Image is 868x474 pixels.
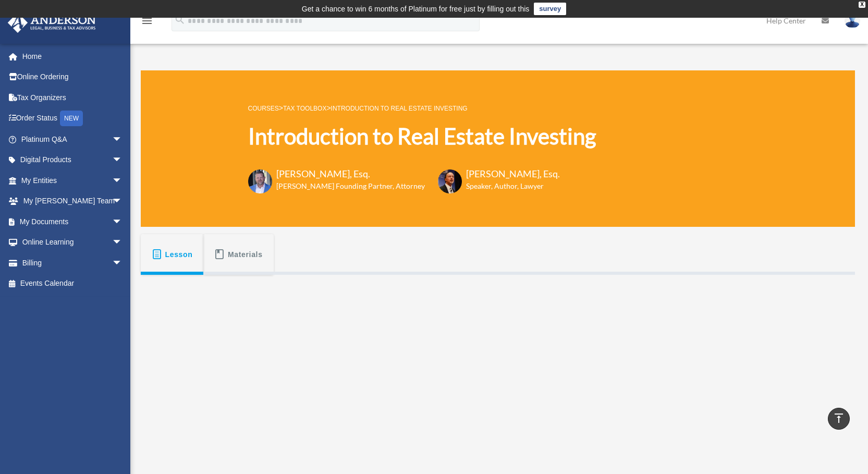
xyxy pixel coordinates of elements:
[331,105,468,112] a: Introduction to Real Estate Investing
[7,170,138,191] a: My Entitiesarrow_drop_down
[7,67,138,88] a: Online Ordering
[112,129,133,150] span: arrow_drop_down
[7,150,138,171] a: Digital Productsarrow_drop_down
[534,3,566,15] a: survey
[7,252,138,273] a: Billingarrow_drop_down
[60,111,83,126] div: NEW
[7,46,138,67] a: Home
[165,245,193,264] span: Lesson
[5,13,99,33] img: Anderson Advisors Platinum Portal
[112,232,133,253] span: arrow_drop_down
[7,129,138,150] a: Platinum Q&Aarrow_drop_down
[112,252,133,274] span: arrow_drop_down
[466,167,560,180] h3: [PERSON_NAME], Esq.
[7,87,138,108] a: Tax Organizers
[112,211,133,233] span: arrow_drop_down
[248,121,596,152] h1: Introduction to Real Estate Investing
[438,169,462,193] img: Scott-Estill-Headshot.png
[7,232,138,253] a: Online Learningarrow_drop_down
[174,14,186,26] i: search
[7,191,138,212] a: My [PERSON_NAME] Teamarrow_drop_down
[466,181,547,191] h6: Speaker, Author, Lawyer
[302,3,530,15] div: Get a chance to win 6 months of Platinum for free just by filling out this
[7,211,138,232] a: My Documentsarrow_drop_down
[859,2,865,8] div: close
[248,105,279,112] a: COURSES
[112,150,133,171] span: arrow_drop_down
[845,13,860,28] img: User Pic
[828,408,850,430] a: vertical_align_top
[276,181,425,191] h6: [PERSON_NAME] Founding Partner, Attorney
[141,15,153,27] i: menu
[112,170,133,191] span: arrow_drop_down
[112,191,133,212] span: arrow_drop_down
[248,169,272,193] img: Toby-circle-head.png
[276,167,425,180] h3: [PERSON_NAME], Esq.
[833,412,845,424] i: vertical_align_top
[248,102,596,115] p: > >
[228,245,263,264] span: Materials
[7,273,138,294] a: Events Calendar
[141,18,153,27] a: menu
[283,105,326,112] a: Tax Toolbox
[7,108,138,129] a: Order StatusNEW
